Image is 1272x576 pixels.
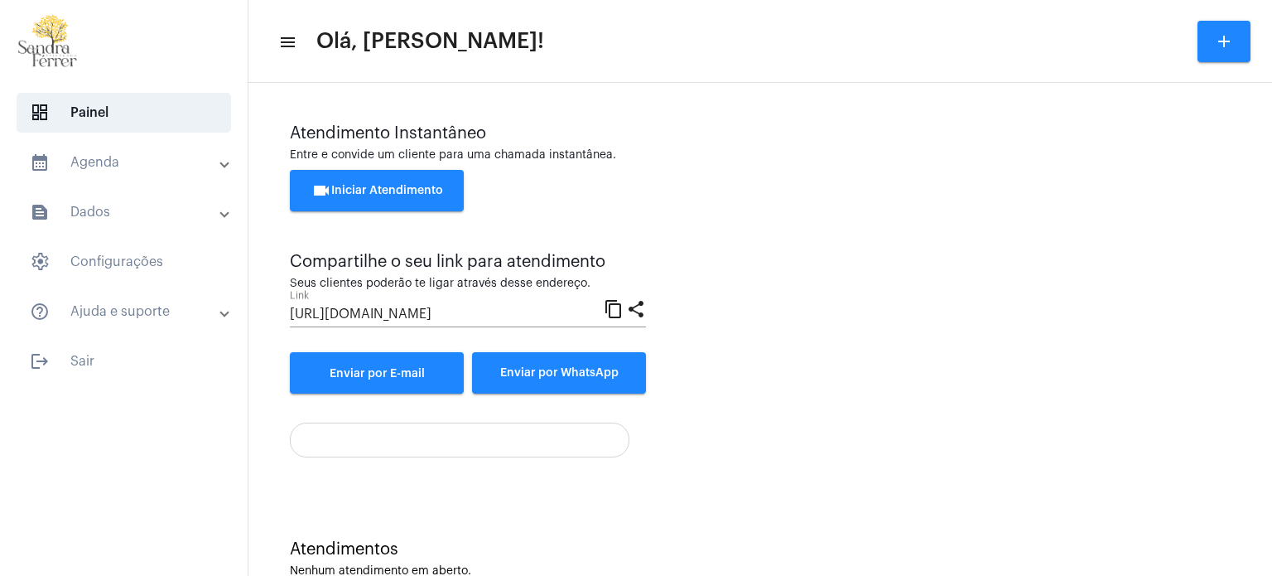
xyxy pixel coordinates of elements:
div: Atendimentos [290,540,1231,559]
div: Entre e convide um cliente para uma chamada instantânea. [290,149,1231,162]
button: Iniciar Atendimento [290,170,464,211]
div: Seus clientes poderão te ligar através desse endereço. [290,278,646,290]
div: Atendimento Instantâneo [290,124,1231,143]
mat-icon: add [1214,31,1234,51]
mat-panel-title: Agenda [30,152,221,172]
mat-icon: sidenav icon [278,32,295,52]
span: sidenav icon [30,103,50,123]
mat-panel-title: Ajuda e suporte [30,302,221,322]
mat-icon: sidenav icon [30,351,50,371]
mat-icon: sidenav icon [30,152,50,172]
mat-icon: share [626,298,646,318]
img: 87cae55a-51f6-9edc-6e8c-b06d19cf5cca.png [13,8,83,75]
span: Olá, [PERSON_NAME]! [316,28,544,55]
div: Compartilhe o seu link para atendimento [290,253,646,271]
mat-panel-title: Dados [30,202,221,222]
span: sidenav icon [30,252,50,272]
span: Iniciar Atendimento [311,185,443,196]
button: Enviar por WhatsApp [472,352,646,394]
span: Painel [17,93,231,133]
mat-expansion-panel-header: sidenav iconAjuda e suporte [10,292,248,332]
span: Enviar por WhatsApp [500,367,619,379]
mat-icon: sidenav icon [30,302,50,322]
mat-icon: sidenav icon [30,202,50,222]
mat-expansion-panel-header: sidenav iconDados [10,192,248,232]
span: Configurações [17,242,231,282]
span: Enviar por E-mail [330,368,425,380]
mat-icon: videocam [311,181,331,201]
a: Enviar por E-mail [290,352,464,394]
mat-expansion-panel-header: sidenav iconAgenda [10,143,248,182]
mat-icon: content_copy [604,298,624,318]
span: Sair [17,341,231,381]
